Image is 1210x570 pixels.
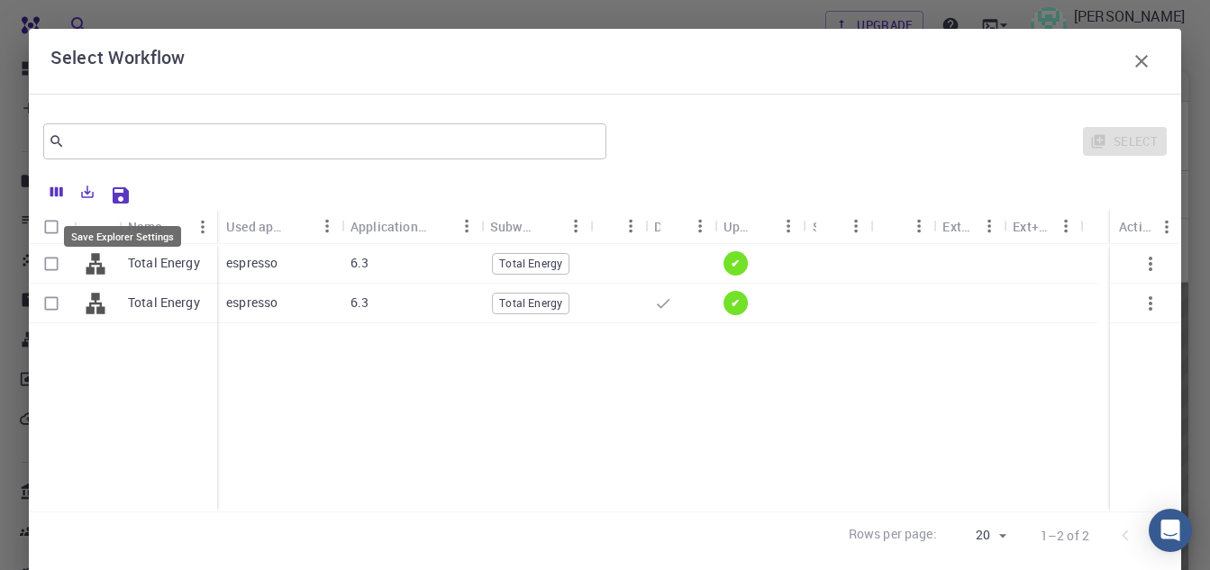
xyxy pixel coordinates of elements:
[816,213,842,239] button: Sort
[645,209,714,244] div: Default
[942,209,975,244] div: Ext+lnk
[660,213,686,239] button: Sort
[287,213,313,239] button: Sort
[654,209,660,244] div: Default
[119,209,217,244] div: Name
[226,209,287,244] div: Used application
[74,209,119,244] div: Icon
[842,212,870,240] button: Menu
[64,226,181,247] div: Save Explorer Settings
[72,177,103,206] button: Export
[350,209,427,244] div: Application Version
[217,209,341,244] div: Used application
[103,177,139,213] button: Save Explorer Settings
[561,212,590,240] button: Menu
[944,522,1012,548] div: 20
[975,212,1004,240] button: Menu
[493,295,569,311] span: Total Energy
[723,256,747,271] span: ✔
[481,209,590,244] div: Subworkflows
[905,212,933,240] button: Menu
[714,209,804,244] div: Up-to-date
[1041,527,1089,545] p: 1–2 of 2
[41,177,72,206] button: Columns
[1110,209,1181,244] div: Actions
[50,43,1160,79] div: Select Workflow
[350,294,368,312] p: 6.3
[1152,213,1181,241] button: Menu
[128,254,200,272] p: Total Energy
[536,213,561,239] button: Sort
[599,213,624,239] button: Sort
[341,209,481,244] div: Application Version
[427,213,452,239] button: Sort
[188,213,217,241] button: Menu
[128,209,162,244] div: Name
[350,254,368,272] p: 6.3
[723,295,747,311] span: ✔
[590,209,645,244] div: Tags
[313,212,341,240] button: Menu
[879,213,905,239] button: Sort
[1051,212,1080,240] button: Menu
[813,209,817,244] div: Shared
[36,13,101,29] span: Support
[128,294,200,312] p: Total Energy
[870,209,933,244] div: Public
[804,209,871,244] div: Shared
[226,294,277,312] p: espresso
[452,212,481,240] button: Menu
[490,209,536,244] div: Subworkflows
[775,212,804,240] button: Menu
[750,213,775,239] button: Sort
[933,209,1004,244] div: Ext+lnk
[1004,209,1080,244] div: Ext+web
[849,525,937,546] p: Rows per page:
[723,209,750,244] div: Up-to-date
[226,254,277,272] p: espresso
[1119,209,1152,244] div: Actions
[686,212,714,240] button: Menu
[493,256,569,271] span: Total Energy
[1013,209,1051,244] div: Ext+web
[1149,509,1192,552] div: Open Intercom Messenger
[616,212,645,240] button: Menu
